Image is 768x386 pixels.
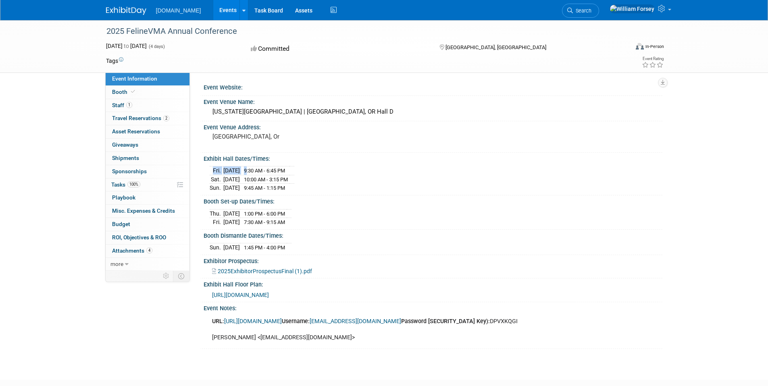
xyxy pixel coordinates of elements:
a: [EMAIL_ADDRESS][DOMAIN_NAME] [310,318,401,325]
div: Event Website: [204,81,662,91]
span: Playbook [112,194,135,201]
span: Staff [112,102,132,108]
div: Exhibit Hall Dates/Times: [204,153,662,163]
td: [DATE] [223,209,240,218]
a: [URL][DOMAIN_NAME] [224,318,282,325]
span: 7:30 AM - 9:15 AM [244,219,285,225]
td: Thu. [210,209,223,218]
span: 1:45 PM - 4:00 PM [244,245,285,251]
div: Booth Set-up Dates/Times: [204,195,662,205]
span: Sponsorships [112,168,147,174]
div: DPVXKQGI [PERSON_NAME] <[EMAIL_ADDRESS][DOMAIN_NAME]> [206,313,573,346]
span: Shipments [112,155,139,161]
span: 100% [127,181,140,187]
img: ExhibitDay [106,7,146,15]
div: Booth Dismantle Dates/Times: [204,230,662,240]
a: Staff1 [106,99,189,112]
td: [DATE] [223,166,240,175]
td: Sun. [210,184,223,192]
td: Personalize Event Tab Strip [159,271,173,281]
span: ROI, Objectives & ROO [112,234,166,241]
a: Playbook [106,191,189,204]
td: Fri. [210,166,223,175]
span: [DOMAIN_NAME] [156,7,201,14]
a: Event Information [106,73,189,85]
span: 2 [163,115,169,121]
div: Event Notes: [204,302,662,312]
span: 9:45 AM - 1:15 PM [244,185,285,191]
span: Giveaways [112,141,138,148]
span: 9:30 AM - 6:45 PM [244,168,285,174]
a: Asset Reservations [106,125,189,138]
div: Event Rating [642,57,664,61]
a: Giveaways [106,139,189,151]
td: [DATE] [223,218,240,226]
div: [US_STATE][GEOGRAPHIC_DATA] | [GEOGRAPHIC_DATA], OR Hall D [210,106,656,118]
td: Fri. [210,218,223,226]
div: Event Format [581,42,664,54]
a: Booth [106,86,189,99]
b: Password [SECURITY_DATA] Key): [401,318,490,325]
div: Exhibit Hall Floor Plan: [204,278,662,288]
div: Event Venue Name: [204,96,662,106]
td: Toggle Event Tabs [173,271,189,281]
i: Booth reservation complete [131,89,135,94]
td: Sat. [210,175,223,184]
span: 10:00 AM - 3:15 PM [244,176,288,183]
span: (4 days) [148,44,165,49]
span: 1 [126,102,132,108]
td: Tags [106,57,123,65]
a: Tasks100% [106,178,189,191]
a: Attachments4 [106,245,189,257]
span: to [123,43,130,49]
span: [DATE] [DATE] [106,43,147,49]
span: Tasks [111,181,140,188]
span: 1:00 PM - 6:00 PM [244,211,285,217]
a: Shipments [106,152,189,165]
span: Misc. Expenses & Credits [112,208,175,214]
img: William Forsey [610,4,655,13]
div: Event Venue Address: [204,121,662,131]
td: [DATE] [223,184,240,192]
span: Travel Reservations [112,115,169,121]
td: [DATE] [223,243,240,252]
span: Event Information [112,75,157,82]
span: Budget [112,221,130,227]
b: URL: [212,318,224,325]
span: [GEOGRAPHIC_DATA], [GEOGRAPHIC_DATA] [445,44,546,50]
span: Booth [112,89,137,95]
div: In-Person [645,44,664,50]
img: Format-Inperson.png [636,43,644,50]
a: Budget [106,218,189,231]
a: Travel Reservations2 [106,112,189,125]
a: ROI, Objectives & ROO [106,231,189,244]
b: Username: [282,318,310,325]
a: Sponsorships [106,165,189,178]
a: Search [562,4,599,18]
span: Asset Reservations [112,128,160,135]
a: 2025ExhibitorProspectusFinal (1).pdf [212,268,312,274]
span: Search [573,8,591,14]
pre: [GEOGRAPHIC_DATA], Or [212,133,386,140]
span: 4 [146,247,152,253]
a: more [106,258,189,271]
div: 2025 FelineVMA Annual Conference [104,24,617,39]
span: more [110,261,123,267]
div: Committed [248,42,427,56]
span: 2025ExhibitorProspectusFinal (1).pdf [218,268,312,274]
div: Exhibitor Prospectus: [204,255,662,265]
a: [URL][DOMAIN_NAME] [212,292,269,298]
td: Sun. [210,243,223,252]
a: Misc. Expenses & Credits [106,205,189,218]
span: Attachments [112,247,152,254]
td: [DATE] [223,175,240,184]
